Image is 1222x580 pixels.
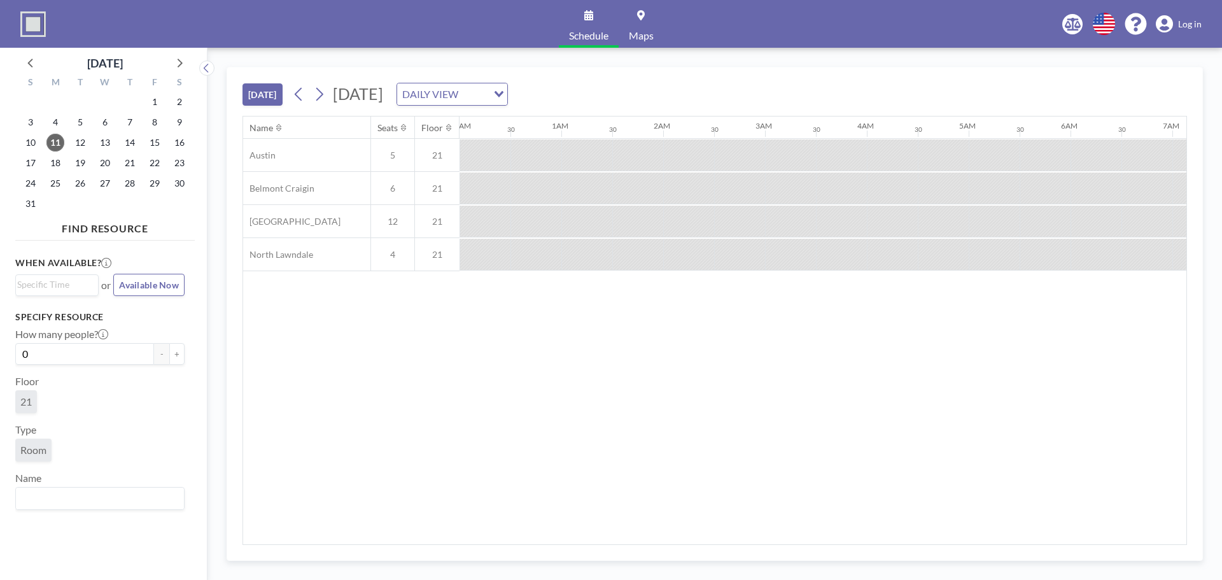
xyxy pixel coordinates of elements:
[113,274,185,296] button: Available Now
[400,86,461,103] span: DAILY VIEW
[421,122,443,134] div: Floor
[857,121,874,131] div: 4AM
[17,278,91,292] input: Search for option
[167,75,192,92] div: S
[96,154,114,172] span: Wednesday, August 20, 2025
[755,121,772,131] div: 3AM
[96,113,114,131] span: Wednesday, August 6, 2025
[96,134,114,152] span: Wednesday, August 13, 2025
[22,174,39,192] span: Sunday, August 24, 2025
[171,113,188,131] span: Saturday, August 9, 2025
[22,154,39,172] span: Sunday, August 17, 2025
[142,75,167,92] div: F
[171,154,188,172] span: Saturday, August 23, 2025
[15,311,185,323] h3: Specify resource
[371,150,414,161] span: 5
[71,154,89,172] span: Tuesday, August 19, 2025
[22,195,39,213] span: Sunday, August 31, 2025
[629,31,654,41] span: Maps
[507,125,515,134] div: 30
[711,125,719,134] div: 30
[146,93,164,111] span: Friday, August 1, 2025
[71,134,89,152] span: Tuesday, August 12, 2025
[609,125,617,134] div: 30
[243,150,276,161] span: Austin
[1061,121,1078,131] div: 6AM
[371,183,414,194] span: 6
[22,134,39,152] span: Sunday, August 10, 2025
[242,83,283,106] button: [DATE]
[121,154,139,172] span: Thursday, August 21, 2025
[96,174,114,192] span: Wednesday, August 27, 2025
[1163,121,1179,131] div: 7AM
[171,134,188,152] span: Saturday, August 16, 2025
[117,75,142,92] div: T
[169,343,185,365] button: +
[377,122,398,134] div: Seats
[15,423,36,436] label: Type
[243,216,341,227] span: [GEOGRAPHIC_DATA]
[171,93,188,111] span: Saturday, August 2, 2025
[15,217,195,235] h4: FIND RESOURCE
[71,174,89,192] span: Tuesday, August 26, 2025
[915,125,922,134] div: 30
[101,279,111,292] span: or
[15,472,41,485] label: Name
[415,216,460,227] span: 21
[154,343,169,365] button: -
[46,174,64,192] span: Monday, August 25, 2025
[249,122,273,134] div: Name
[121,174,139,192] span: Thursday, August 28, 2025
[371,249,414,260] span: 4
[17,490,177,507] input: Search for option
[15,328,108,341] label: How many people?
[18,75,43,92] div: S
[415,150,460,161] span: 21
[43,75,68,92] div: M
[20,395,32,408] span: 21
[1016,125,1024,134] div: 30
[1118,125,1126,134] div: 30
[171,174,188,192] span: Saturday, August 30, 2025
[146,134,164,152] span: Friday, August 15, 2025
[22,113,39,131] span: Sunday, August 3, 2025
[46,113,64,131] span: Monday, August 4, 2025
[813,125,820,134] div: 30
[121,134,139,152] span: Thursday, August 14, 2025
[146,174,164,192] span: Friday, August 29, 2025
[415,183,460,194] span: 21
[119,279,179,290] span: Available Now
[959,121,976,131] div: 5AM
[15,375,39,388] label: Floor
[450,121,471,131] div: 12AM
[68,75,93,92] div: T
[462,86,486,103] input: Search for option
[121,113,139,131] span: Thursday, August 7, 2025
[16,275,98,294] div: Search for option
[20,444,46,456] span: Room
[1156,15,1202,33] a: Log in
[71,113,89,131] span: Tuesday, August 5, 2025
[552,121,568,131] div: 1AM
[20,11,46,37] img: organization-logo
[397,83,507,105] div: Search for option
[569,31,608,41] span: Schedule
[146,113,164,131] span: Friday, August 8, 2025
[93,75,118,92] div: W
[46,154,64,172] span: Monday, August 18, 2025
[333,84,383,103] span: [DATE]
[46,134,64,152] span: Monday, August 11, 2025
[16,488,184,509] div: Search for option
[243,183,314,194] span: Belmont Craigin
[87,54,123,72] div: [DATE]
[654,121,670,131] div: 2AM
[415,249,460,260] span: 21
[243,249,313,260] span: North Lawndale
[371,216,414,227] span: 12
[146,154,164,172] span: Friday, August 22, 2025
[1178,18,1202,30] span: Log in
